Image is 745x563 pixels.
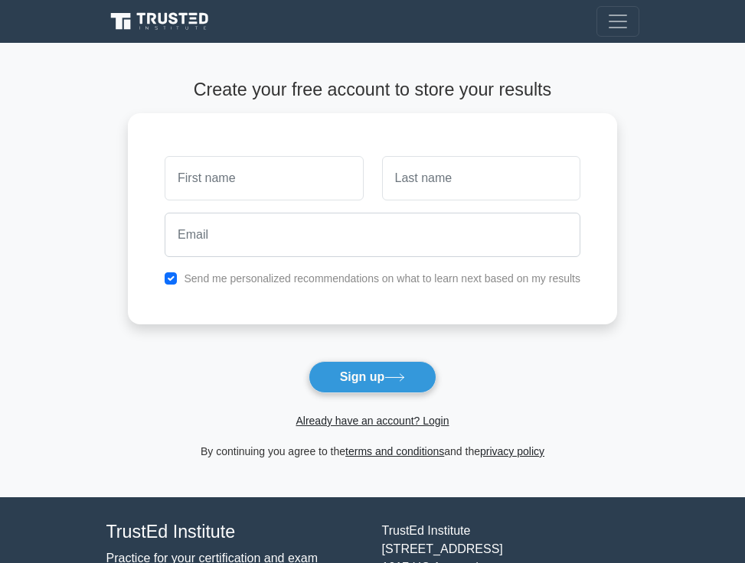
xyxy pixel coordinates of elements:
h4: TrustEd Institute [106,522,364,543]
a: privacy policy [480,445,544,457]
h4: Create your free account to store your results [128,80,617,101]
div: By continuing you agree to the and the [119,442,626,460]
label: Send me personalized recommendations on what to learn next based on my results [184,272,580,285]
button: Toggle navigation [596,6,639,37]
input: First name [165,156,363,200]
a: Already have an account? Login [296,415,449,427]
input: Email [165,213,580,257]
button: Sign up [309,361,437,393]
a: terms and conditions [345,445,444,457]
input: Last name [382,156,580,200]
